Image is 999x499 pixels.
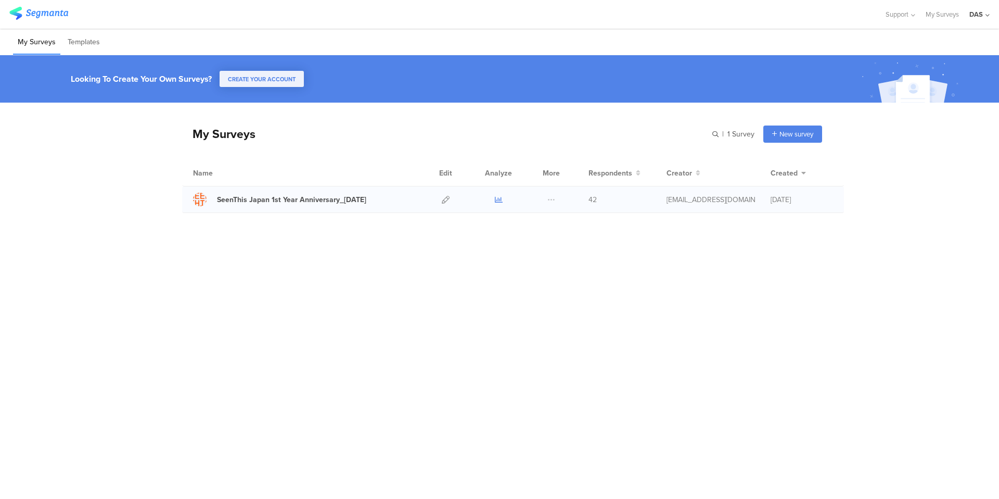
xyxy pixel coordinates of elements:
[721,129,725,140] span: |
[182,125,255,143] div: My Surveys
[540,160,562,186] div: More
[588,194,597,205] span: 42
[588,168,632,179] span: Respondents
[858,58,965,106] img: create_account_image.svg
[483,160,514,186] div: Analyze
[667,168,692,179] span: Creator
[71,73,212,85] div: Looking To Create Your Own Surveys?
[727,129,754,140] span: 1 Survey
[771,168,806,179] button: Created
[217,194,366,205] div: SeenThis Japan 1st Year Anniversary_9/10/2025
[434,160,457,186] div: Edit
[886,9,908,19] span: Support
[667,194,755,205] div: t.udagawa@accelerators.jp
[63,30,105,55] li: Templates
[667,168,700,179] button: Creator
[193,193,366,206] a: SeenThis Japan 1st Year Anniversary_[DATE]
[13,30,60,55] li: My Surveys
[779,129,813,139] span: New survey
[193,168,255,179] div: Name
[771,194,833,205] div: [DATE]
[9,7,68,20] img: segmanta logo
[969,9,983,19] div: DAS
[771,168,798,179] span: Created
[220,71,304,87] button: CREATE YOUR ACCOUNT
[588,168,641,179] button: Respondents
[228,75,296,83] span: CREATE YOUR ACCOUNT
